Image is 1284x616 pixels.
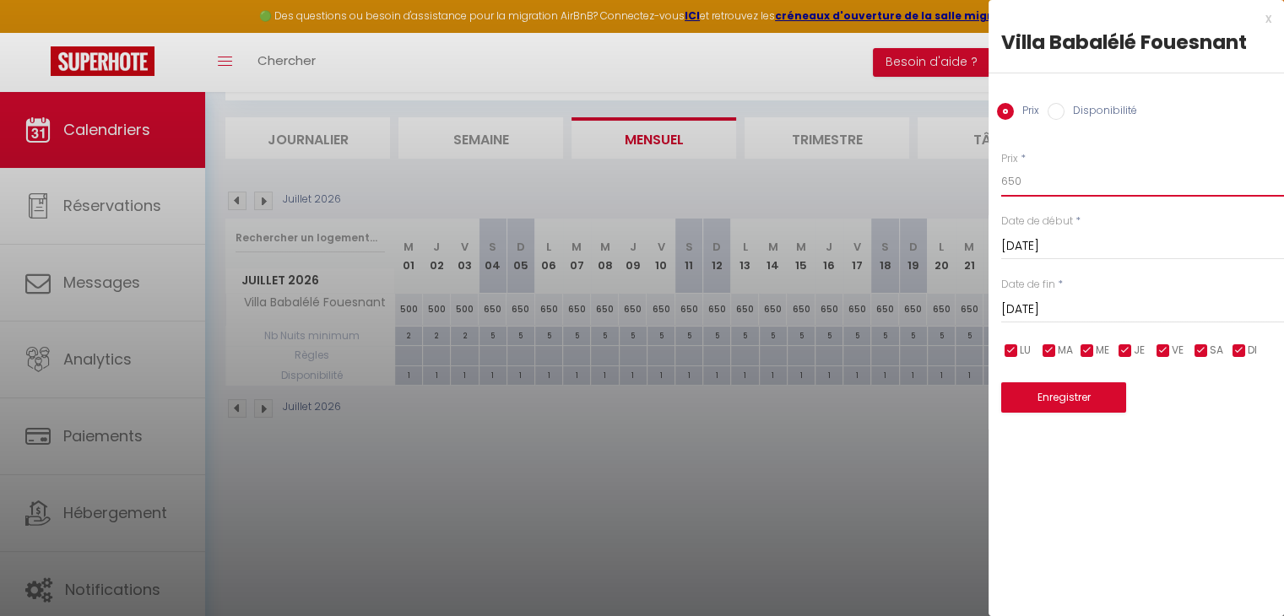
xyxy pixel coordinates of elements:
span: ME [1096,343,1109,359]
span: MA [1058,343,1073,359]
span: DI [1248,343,1257,359]
span: LU [1020,343,1031,359]
div: x [989,8,1271,29]
label: Date de début [1001,213,1073,230]
span: SA [1210,343,1223,359]
button: Ouvrir le widget de chat LiveChat [14,7,64,57]
label: Date de fin [1001,277,1055,293]
iframe: Chat [1212,540,1271,603]
span: JE [1134,343,1145,359]
span: VE [1172,343,1184,359]
label: Prix [1001,151,1018,167]
button: Enregistrer [1001,382,1126,413]
label: Disponibilité [1065,103,1137,122]
div: Villa Babalélé Fouesnant [1001,29,1271,56]
label: Prix [1014,103,1039,122]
